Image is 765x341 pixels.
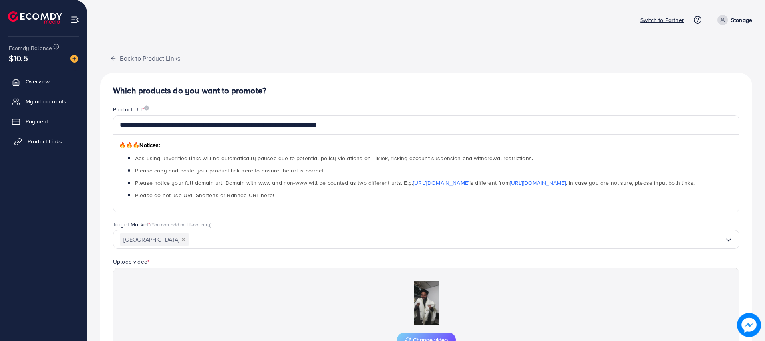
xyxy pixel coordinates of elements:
a: My ad accounts [6,93,81,109]
span: Please copy and paste your product link here to ensure the url is correct. [135,167,325,174]
button: Deselect Pakistan [181,238,185,242]
input: Search for option [189,233,725,246]
span: $10.5 [9,52,28,64]
span: (You can add multi-country) [150,221,211,228]
img: Preview Image [386,281,466,325]
span: Product Links [28,137,62,145]
span: [GEOGRAPHIC_DATA] [120,233,189,246]
span: Ads using unverified links will be automatically paused due to potential policy violations on Tik... [135,154,533,162]
span: Please notice your full domain url. Domain with www and non-www will be counted as two different ... [135,179,695,187]
p: Stonage [731,15,752,25]
div: Search for option [113,230,739,249]
a: Overview [6,73,81,89]
span: Please do not use URL Shortens or Banned URL here! [135,191,274,199]
label: Product Url [113,105,149,113]
a: [URL][DOMAIN_NAME] [413,179,469,187]
p: Switch to Partner [640,15,684,25]
label: Target Market [113,220,212,228]
button: Back to Product Links [100,50,190,67]
img: image [737,313,761,337]
a: [URL][DOMAIN_NAME] [510,179,566,187]
label: Upload video [113,258,149,266]
span: 🔥🔥🔥 [119,141,139,149]
a: Product Links [6,133,81,149]
span: Ecomdy Balance [9,44,52,52]
span: Notices: [119,141,160,149]
span: My ad accounts [26,97,66,105]
img: image [144,105,149,111]
img: logo [8,11,62,24]
h4: Which products do you want to promote? [113,86,739,96]
span: Overview [26,77,50,85]
a: Stonage [714,15,752,25]
img: image [70,55,78,63]
a: Payment [6,113,81,129]
img: menu [70,15,79,24]
span: Payment [26,117,48,125]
